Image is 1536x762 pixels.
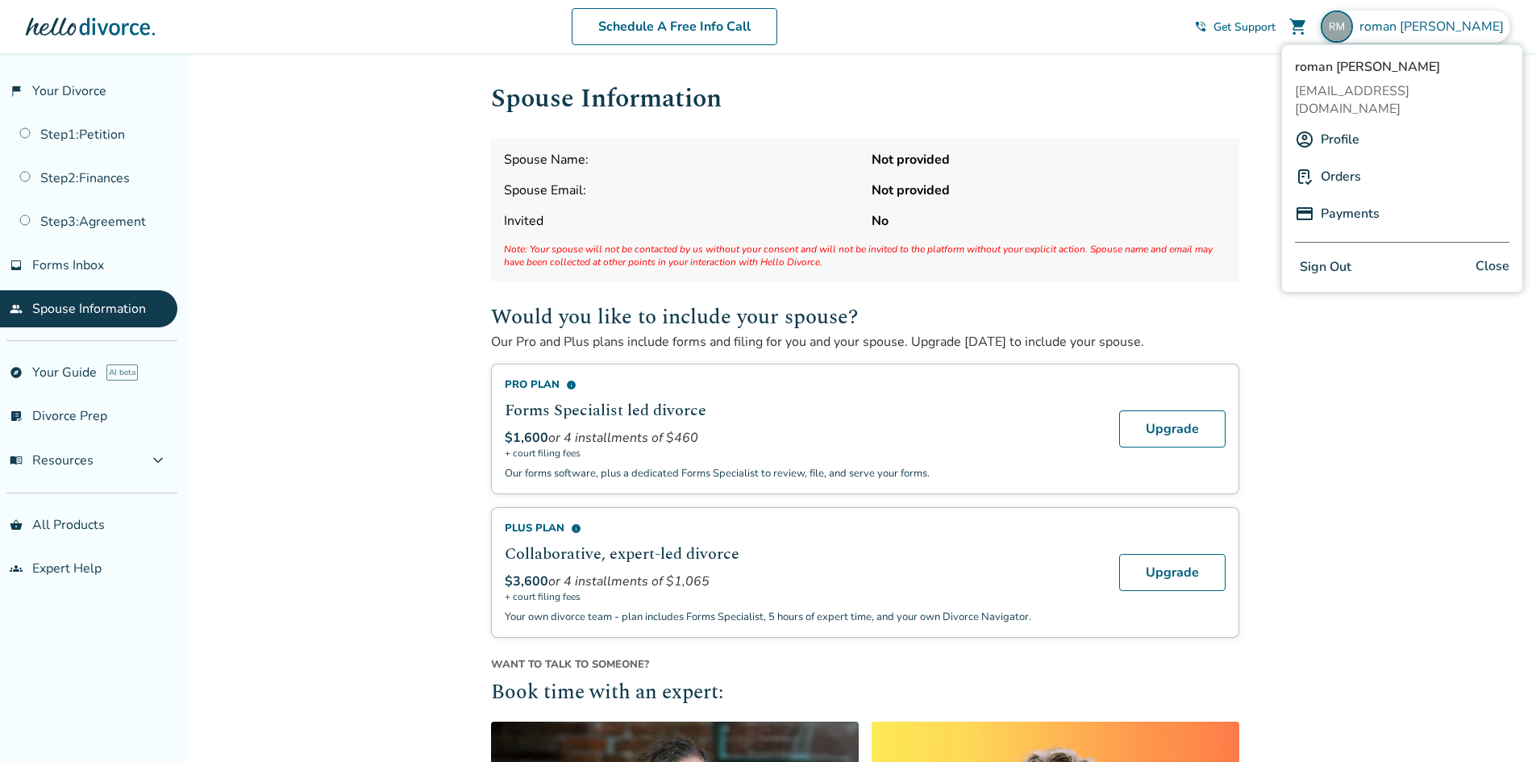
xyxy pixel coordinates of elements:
span: phone_in_talk [1194,20,1207,33]
img: P [1295,204,1314,223]
span: shopping_basket [10,518,23,531]
h2: Forms Specialist led divorce [505,398,1100,423]
span: Close [1476,256,1509,279]
span: menu_book [10,454,23,467]
div: Pro Plan [505,377,1100,392]
span: Forms Inbox [32,256,104,274]
span: [EMAIL_ADDRESS][DOMAIN_NAME] [1295,82,1509,118]
span: $1,600 [505,429,548,447]
a: Schedule A Free Info Call [572,8,777,45]
span: Get Support [1213,19,1276,35]
h2: Book time with an expert: [491,678,1239,709]
div: or 4 installments of $1,065 [505,573,1100,590]
span: $3,600 [505,573,548,590]
span: flag_2 [10,85,23,98]
img: P [1295,167,1314,186]
a: Orders [1321,161,1361,192]
a: phone_in_talkGet Support [1194,19,1276,35]
strong: No [872,212,1226,230]
p: Your own divorce team - plan includes Forms Specialist, 5 hours of expert time, and your own Divo... [505,610,1100,624]
h2: Collaborative, expert-led divorce [505,542,1100,566]
span: Resources [10,452,94,469]
span: explore [10,366,23,379]
span: roman [PERSON_NAME] [1295,58,1509,76]
span: + court filing fees [505,590,1100,603]
strong: Not provided [872,151,1226,169]
span: Note: Your spouse will not be contacted by us without your consent and will not be invited to the... [504,243,1226,269]
span: Spouse Name: [504,151,859,169]
span: list_alt_check [10,410,23,423]
span: Want to talk to someone? [491,657,1239,672]
span: shopping_cart [1288,17,1308,36]
span: expand_more [148,451,168,470]
iframe: Chat Widget [1455,685,1536,762]
div: Plus Plan [505,521,1100,535]
span: Spouse Email: [504,181,859,199]
span: AI beta [106,364,138,381]
button: Sign Out [1295,256,1356,279]
div: or 4 installments of $460 [505,429,1100,447]
span: inbox [10,259,23,272]
img: A [1295,130,1314,149]
p: Our forms software, plus a dedicated Forms Specialist to review, file, and serve your forms. [505,466,1100,481]
a: Upgrade [1119,410,1226,448]
span: + court filing fees [505,447,1100,460]
span: Invited [504,212,859,230]
span: groups [10,562,23,575]
span: people [10,302,23,315]
span: info [571,523,581,534]
strong: Not provided [872,181,1226,199]
a: Profile [1321,124,1359,155]
img: lostball4@yahoo.com [1321,10,1353,43]
a: Payments [1321,198,1380,229]
p: Our Pro and Plus plans include forms and filing for you and your spouse. Upgrade [DATE] to includ... [491,333,1239,351]
h2: Would you like to include your spouse? [491,301,1239,333]
a: Upgrade [1119,554,1226,591]
span: roman [PERSON_NAME] [1359,18,1510,35]
span: info [566,380,577,390]
h1: Spouse Information [491,79,1239,119]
